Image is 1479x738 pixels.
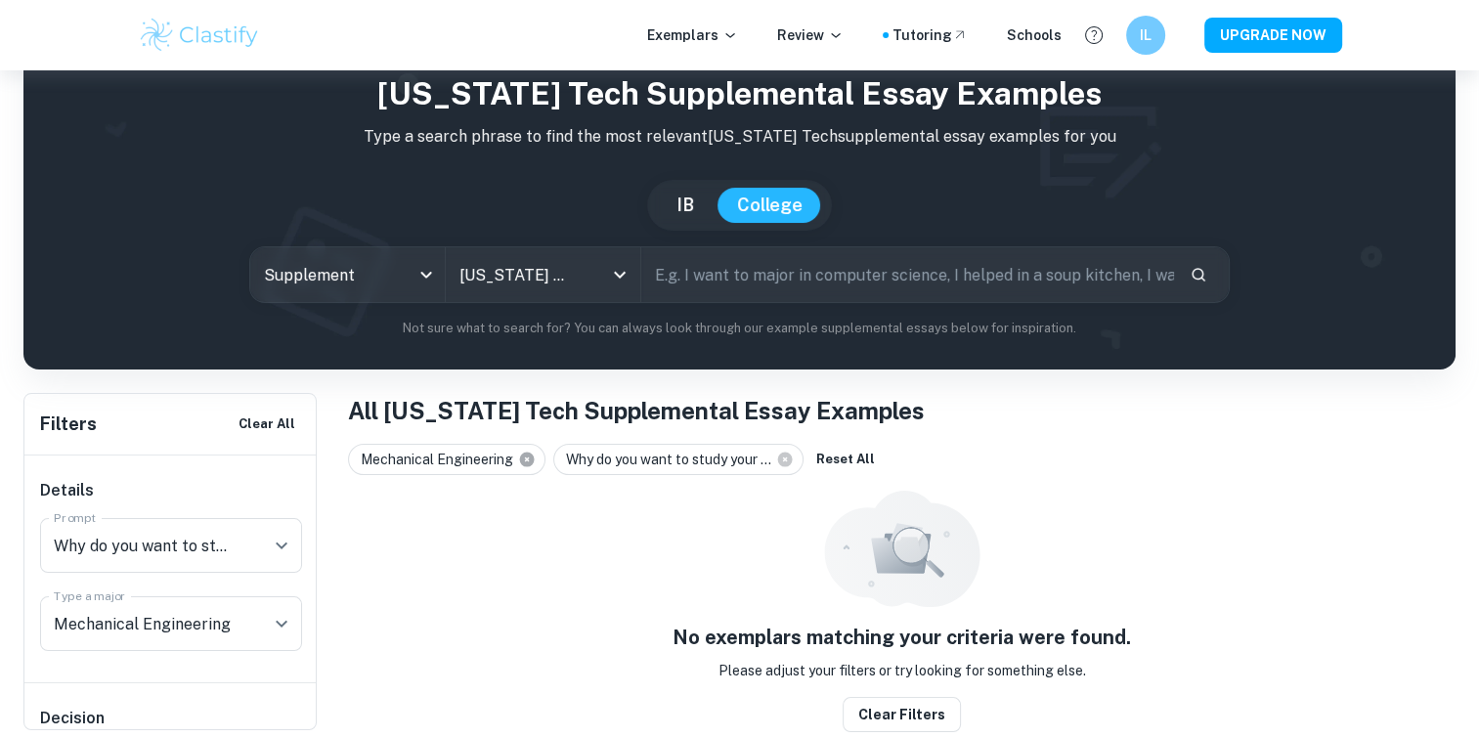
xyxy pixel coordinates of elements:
[606,261,633,288] button: Open
[843,697,961,732] button: Clear filters
[553,444,804,475] div: Why do you want to study your ...
[250,247,445,302] div: Supplement
[40,707,302,730] h6: Decision
[892,24,968,46] a: Tutoring
[641,247,1174,302] input: E.g. I want to major in computer science, I helped in a soup kitchen, I want to join the debate t...
[718,188,822,223] button: College
[1204,18,1342,53] button: UPGRADE NOW
[1077,19,1110,52] button: Help and Feedback
[1182,258,1215,291] button: Search
[824,491,980,607] img: empty_state_resources.svg
[1126,16,1165,55] button: IL
[40,411,97,438] h6: Filters
[268,610,295,637] button: Open
[718,660,1086,681] p: Please adjust your filters or try looking for something else.
[777,24,844,46] p: Review
[348,444,545,475] div: Mechanical Engineering
[39,125,1440,149] p: Type a search phrase to find the most relevant [US_STATE] Tech supplemental essay examples for you
[234,410,300,439] button: Clear All
[811,445,880,474] button: Reset All
[138,16,262,55] img: Clastify logo
[1134,24,1156,46] h6: IL
[673,623,1131,652] h5: No exemplars matching your criteria were found.
[348,393,1456,428] h1: All [US_STATE] Tech Supplemental Essay Examples
[566,449,780,470] span: Why do you want to study your ...
[40,479,302,502] h6: Details
[54,587,126,604] label: Type a major
[1007,24,1062,46] a: Schools
[657,188,714,223] button: IB
[39,319,1440,338] p: Not sure what to search for? You can always look through our example supplemental essays below fo...
[361,449,522,470] span: Mechanical Engineering
[268,532,295,559] button: Open
[39,70,1440,117] h1: [US_STATE] Tech Supplemental Essay Examples
[54,509,97,526] label: Prompt
[647,24,738,46] p: Exemplars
